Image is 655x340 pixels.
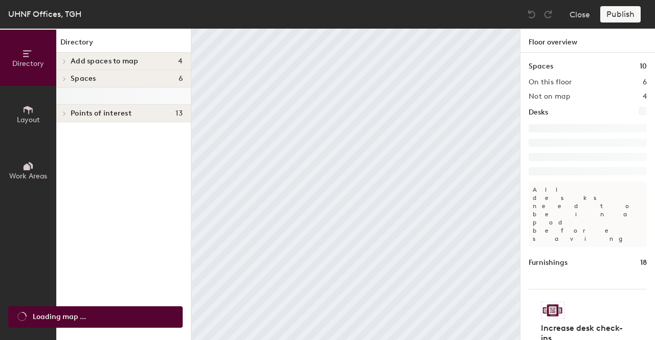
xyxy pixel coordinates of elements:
[529,182,647,247] p: All desks need to be in a pod before saving
[541,302,564,319] img: Sticker logo
[33,311,86,323] span: Loading map ...
[529,257,567,268] h1: Furnishings
[529,107,548,118] h1: Desks
[71,57,139,65] span: Add spaces to map
[643,78,647,86] h2: 6
[56,37,191,53] h1: Directory
[17,116,40,124] span: Layout
[71,75,96,83] span: Spaces
[570,6,590,22] button: Close
[9,172,47,180] span: Work Areas
[176,109,183,118] span: 13
[191,29,520,340] canvas: Map
[71,109,132,118] span: Points of interest
[529,93,570,101] h2: Not on map
[543,9,553,19] img: Redo
[643,93,647,101] h2: 4
[520,29,655,53] h1: Floor overview
[8,8,81,20] div: UHNF Offices, TGH
[178,57,183,65] span: 4
[12,59,44,68] span: Directory
[640,257,647,268] h1: 18
[527,9,537,19] img: Undo
[529,78,572,86] h2: On this floor
[529,61,553,72] h1: Spaces
[179,75,183,83] span: 6
[640,61,647,72] h1: 10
